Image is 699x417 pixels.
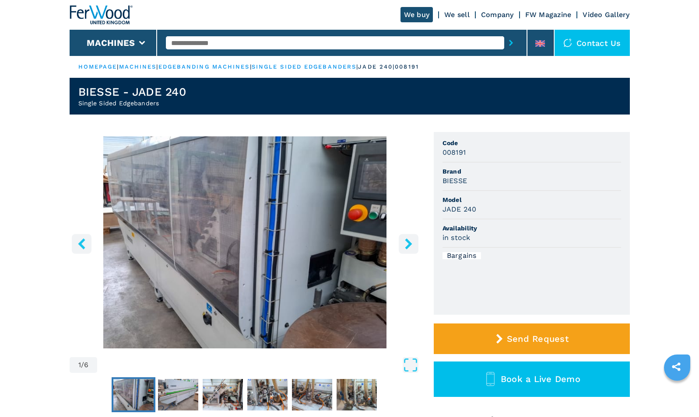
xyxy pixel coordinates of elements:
[443,147,466,157] h3: 008191
[400,7,433,22] a: We buy
[443,139,621,147] span: Code
[158,379,198,410] img: 6fc3039145890010ab74b3c17ea71ad9
[501,374,580,384] span: Book a Live Demo
[292,379,332,410] img: c56b6b61be31d3a5afaf0d5ec8ec3e54
[78,63,117,70] a: HOMEPAGE
[443,167,621,176] span: Brand
[119,63,157,70] a: machines
[70,5,133,24] img: Ferwood
[158,63,250,70] a: edgebanding machines
[395,63,419,71] p: 008191
[356,63,358,70] span: |
[443,176,467,186] h3: BIESSE
[113,379,154,410] img: 030884398d50e059391049c6f710a5b3
[78,85,186,99] h1: BIESSE - JADE 240
[443,252,481,259] div: Bargains
[112,377,155,412] button: Go to Slide 1
[443,233,471,243] h3: in stock
[665,356,687,378] a: sharethis
[246,377,289,412] button: Go to Slide 4
[99,357,418,373] button: Open Fullscreen
[335,377,379,412] button: Go to Slide 6
[84,361,88,368] span: 6
[72,234,91,254] button: left-button
[481,10,514,19] a: Company
[78,99,186,108] h2: Single Sided Edgebanders
[443,224,621,233] span: Availability
[434,323,630,354] button: Send Request
[156,377,200,412] button: Go to Slide 2
[563,38,572,47] img: Contact us
[555,30,630,56] div: Contact us
[247,379,288,410] img: 65844c97abd000cef1dcbb6c91c0995b
[250,63,252,70] span: |
[87,38,135,48] button: Machines
[156,63,158,70] span: |
[290,377,334,412] button: Go to Slide 5
[504,33,518,53] button: submit-button
[252,63,356,70] a: single sided edgebanders
[525,10,572,19] a: FW Magazine
[399,234,418,254] button: right-button
[444,10,470,19] a: We sell
[70,136,421,348] div: Go to Slide 1
[443,204,477,214] h3: JADE 240
[203,379,243,410] img: d7ae449c56919fd7c7c0701f7ee28a32
[81,361,84,368] span: /
[358,63,395,71] p: jade 240 |
[434,361,630,397] button: Book a Live Demo
[583,10,629,19] a: Video Gallery
[201,377,245,412] button: Go to Slide 3
[443,195,621,204] span: Model
[117,63,119,70] span: |
[70,377,421,412] nav: Thumbnail Navigation
[78,361,81,368] span: 1
[337,379,377,410] img: 1b43f3d3782b6d586dc78c5e16d6bb09
[507,334,569,344] span: Send Request
[70,136,421,348] img: Single Sided Edgebanders BIESSE JADE 240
